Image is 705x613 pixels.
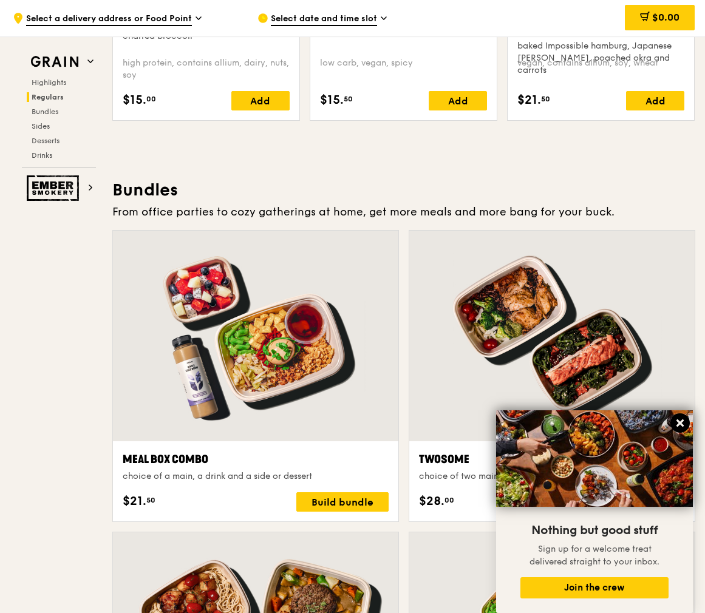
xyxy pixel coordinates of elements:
img: Ember Smokery web logo [27,175,83,201]
span: $21. [517,91,541,109]
span: Sides [32,122,50,130]
div: choice of two mains and an option of drinks, desserts and sides [419,470,685,483]
div: baked Impossible hamburg, Japanese [PERSON_NAME], poached okra and carrots [517,40,684,76]
span: $21. [123,492,146,510]
img: Grain web logo [27,51,83,73]
span: 00 [146,94,156,104]
span: Highlights [32,78,66,87]
span: $28. [419,492,444,510]
span: Regulars [32,93,64,101]
div: vegan, contains allium, soy, wheat [517,57,684,81]
span: $15. [320,91,344,109]
button: Close [670,413,690,433]
div: high protein, contains allium, dairy, nuts, soy [123,57,290,81]
span: Select date and time slot [271,13,377,26]
div: Twosome [419,451,685,468]
span: Nothing but good stuff [531,523,658,538]
div: choice of a main, a drink and a side or dessert [123,470,389,483]
span: Desserts [32,137,60,145]
span: $0.00 [652,12,679,23]
img: DSC07876-Edit02-Large.jpeg [496,410,693,507]
span: $15. [123,91,146,109]
span: Select a delivery address or Food Point [26,13,192,26]
span: Sign up for a welcome treat delivered straight to your inbox. [530,544,659,567]
span: 50 [146,495,155,505]
div: Meal Box Combo [123,451,389,468]
span: Bundles [32,107,58,116]
div: Add [626,91,684,110]
span: 50 [541,94,550,104]
div: low carb, vegan, spicy [320,57,487,81]
button: Join the crew [520,577,669,598]
div: Add [231,91,290,110]
div: Build bundle [296,492,389,512]
h3: Bundles [112,179,695,201]
span: Drinks [32,151,52,160]
div: Add [429,91,487,110]
span: 00 [444,495,454,505]
div: From office parties to cozy gatherings at home, get more meals and more bang for your buck. [112,203,695,220]
span: 50 [344,94,353,104]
